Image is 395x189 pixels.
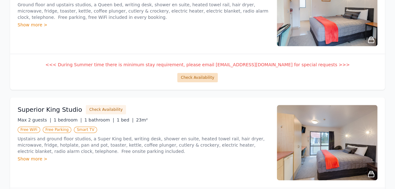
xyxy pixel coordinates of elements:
button: Check Availability [177,73,217,82]
h3: Superior King Studio [18,105,82,114]
button: Check Availability [86,105,126,114]
span: Max 2 guests | [18,117,51,122]
span: Smart TV [74,127,97,133]
span: Free Parking [43,127,72,133]
span: 1 bathroom | [84,117,114,122]
div: Show more > [18,22,269,28]
p: Ground floor and upstairs studios, a Queen bed, writing desk, shower en suite, heated towel rail,... [18,2,269,20]
span: 1 bed | [117,117,133,122]
span: Free WiFi [18,127,40,133]
p: Upstairs and ground floor studios, a Super King bed, writing desk, shower en suite, heated towel ... [18,136,269,154]
span: 23m² [136,117,148,122]
div: Show more > [18,156,269,162]
p: <<< During Summer time there is minimum stay requirement, please email [EMAIL_ADDRESS][DOMAIN_NAM... [18,62,377,68]
span: 1 bedroom | [54,117,82,122]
